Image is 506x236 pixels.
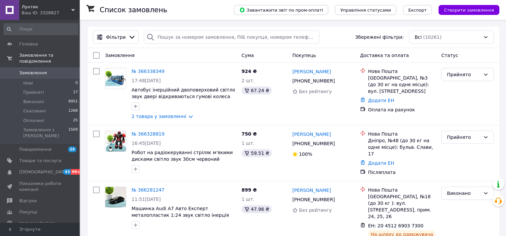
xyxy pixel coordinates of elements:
[68,127,78,139] span: 1509
[19,181,61,193] span: Показники роботи компанії
[408,8,427,13] span: Експорт
[105,68,126,89] a: Фото товару
[132,187,164,193] a: № 366281247
[368,223,424,228] span: ЕН: 20 4512 6903 7300
[68,99,78,105] span: 8951
[23,118,44,124] span: Оплачені
[22,10,80,16] div: Ваш ID: 3328827
[23,127,68,139] span: Замовлення з [PERSON_NAME]
[415,34,422,40] span: Всі
[239,7,323,13] span: Завантажити звіт по пром-оплаті
[23,108,46,114] span: Скасовані
[242,53,254,58] span: Cума
[19,52,80,64] span: Замовлення та повідомлення
[19,158,61,164] span: Товари та послуги
[439,5,499,15] button: Створити замовлення
[132,131,164,137] a: № 366328819
[242,141,254,146] span: 1 шт.
[447,190,480,197] div: Виконано
[19,147,51,152] span: Повідомлення
[132,141,161,146] span: 16:45[DATE]
[73,89,78,95] span: 17
[19,70,47,76] span: Замовлення
[19,209,37,215] span: Покупці
[291,139,336,148] div: [PHONE_NUMBER]
[368,106,436,113] div: Оплата на рахунок
[19,220,55,226] span: Каталог ProSale
[63,169,71,175] span: 43
[132,206,229,224] a: Машинка Audi А7 Авто Експерт металопластик 1:24 звук світло інерція Чорна (1904-17)
[360,53,409,58] span: Доставка та оплата
[242,205,272,213] div: 47.96 ₴
[105,131,126,151] img: Фото товару
[340,8,391,13] span: Управління статусами
[23,89,44,95] span: Прийняті
[19,41,38,47] span: Головна
[132,69,164,74] a: № 366338349
[105,187,126,207] img: Фото товару
[368,137,436,157] div: Дніпро, №48 (до 30 кг на одне місце): бульв. Слави, 17
[242,187,257,193] span: 899 ₴
[132,150,233,168] a: Робот на радіокеруванні стріляє м'якими дисками світло звук 30см червоний (27116)
[368,131,436,137] div: Нова Пошта
[132,197,161,202] span: 11:51[DATE]
[292,187,331,194] a: [PERSON_NAME]
[242,197,254,202] span: 1 шт.
[444,8,494,13] span: Створити замовлення
[368,160,394,166] a: Додати ЕН
[100,6,167,14] h1: Список замовлень
[242,149,272,157] div: 59.51 ₴
[68,147,76,152] span: 24
[368,193,436,220] div: [GEOGRAPHIC_DATA], №18 (до 30 кг ): вул. [STREET_ADDRESS], прим. 24, 25, 26
[432,7,499,12] a: Створити замовлення
[3,23,78,35] input: Пошук
[242,78,254,83] span: 2 шт.
[447,71,480,78] div: Прийнято
[299,151,312,157] span: 100%
[291,195,336,204] div: [PHONE_NUMBER]
[105,71,126,87] img: Фото товару
[368,169,436,176] div: Післяплата
[441,53,458,58] span: Статус
[234,5,328,15] button: Завантажити звіт по пром-оплаті
[19,198,37,204] span: Відгуки
[447,134,480,141] div: Прийнято
[68,108,78,114] span: 1268
[71,169,82,175] span: 99+
[242,131,257,137] span: 750 ₴
[291,76,336,86] div: [PHONE_NUMBER]
[368,187,436,193] div: Нова Пошта
[144,30,319,44] input: Пошук за номером замовлення, ПІБ покупця, номером телефону, Email, номером накладної
[292,53,316,58] span: Покупець
[23,99,44,105] span: Виконані
[22,4,71,10] span: Лунтик
[299,207,332,213] span: Без рейтингу
[242,87,272,94] div: 67.24 ₴
[368,98,394,103] a: Додати ЕН
[355,34,404,40] span: Збережені фільтри:
[423,34,441,40] span: (10261)
[299,89,332,94] span: Без рейтингу
[403,5,432,15] button: Експорт
[335,5,396,15] button: Управління статусами
[75,80,78,86] span: 0
[106,34,126,40] span: Фільтри
[19,169,68,175] span: [DEMOGRAPHIC_DATA]
[132,87,235,106] a: Автобус інерційний двоповерховий світло звук двері відкриваються гумові колеса Синій (RJ5504)
[242,69,257,74] span: 924 ₴
[73,118,78,124] span: 25
[132,78,161,83] span: 17:48[DATE]
[105,53,135,58] span: Замовлення
[368,68,436,75] div: Нова Пошта
[368,75,436,94] div: [GEOGRAPHIC_DATA], №3 (до 30 кг на одне місце): вул. [STREET_ADDRESS]
[132,114,186,119] a: 2 товара у замовленні
[292,68,331,75] a: [PERSON_NAME]
[23,80,33,86] span: Нові
[292,131,331,138] a: [PERSON_NAME]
